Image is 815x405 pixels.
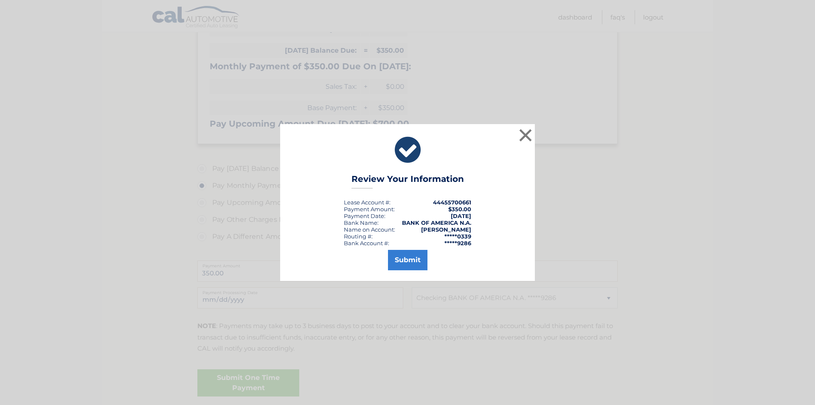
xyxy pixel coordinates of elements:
[344,212,385,219] div: :
[344,199,391,206] div: Lease Account #:
[451,212,471,219] span: [DATE]
[421,226,471,233] strong: [PERSON_NAME]
[402,219,471,226] strong: BANK OF AMERICA N.A.
[344,219,379,226] div: Bank Name:
[344,212,384,219] span: Payment Date
[517,127,534,144] button: ×
[388,250,427,270] button: Submit
[448,206,471,212] span: $350.00
[344,226,395,233] div: Name on Account:
[344,206,395,212] div: Payment Amount:
[344,233,373,240] div: Routing #:
[344,240,389,246] div: Bank Account #:
[351,174,464,189] h3: Review Your Information
[433,199,471,206] strong: 44455700661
